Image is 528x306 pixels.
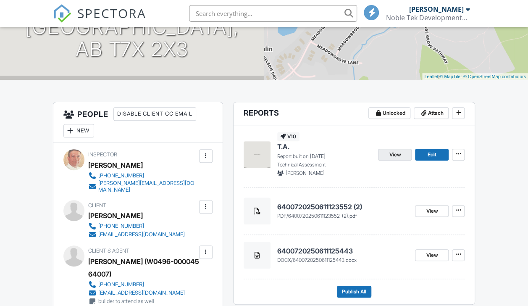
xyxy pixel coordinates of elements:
[439,74,462,79] a: © MapTiler
[63,124,94,137] div: New
[88,222,185,230] a: [PHONE_NUMBER]
[98,298,154,305] div: builder to attend as well
[463,74,526,79] a: © OpenStreetMap contributors
[88,209,143,222] div: [PERSON_NAME]
[98,231,185,238] div: [EMAIL_ADDRESS][DOMAIN_NAME]
[53,4,71,23] img: The Best Home Inspection Software - Spectora
[422,73,528,80] div: |
[424,74,438,79] a: Leaflet
[98,290,185,296] div: [EMAIL_ADDRESS][DOMAIN_NAME]
[189,5,357,22] input: Search everything...
[88,255,204,280] a: [PERSON_NAME] (W0496-000045 64007)
[53,102,223,143] h3: People
[88,280,197,289] a: [PHONE_NUMBER]
[88,230,185,239] a: [EMAIL_ADDRESS][DOMAIN_NAME]
[53,11,146,29] a: SPECTORA
[88,180,197,193] a: [PERSON_NAME][EMAIL_ADDRESS][DOMAIN_NAME]
[98,172,144,179] div: [PHONE_NUMBER]
[88,151,117,158] span: Inspector
[88,248,129,254] span: Client's Agent
[88,171,197,180] a: [PHONE_NUMBER]
[88,159,143,171] div: [PERSON_NAME]
[98,223,144,229] div: [PHONE_NUMBER]
[113,107,196,121] div: Disable Client CC Email
[98,281,144,288] div: [PHONE_NUMBER]
[98,180,197,193] div: [PERSON_NAME][EMAIL_ADDRESS][DOMAIN_NAME]
[77,4,146,22] span: SPECTORA
[409,5,463,13] div: [PERSON_NAME]
[386,13,470,22] div: Noble Tek Developments Ltd.
[88,289,197,297] a: [EMAIL_ADDRESS][DOMAIN_NAME]
[88,202,106,208] span: Client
